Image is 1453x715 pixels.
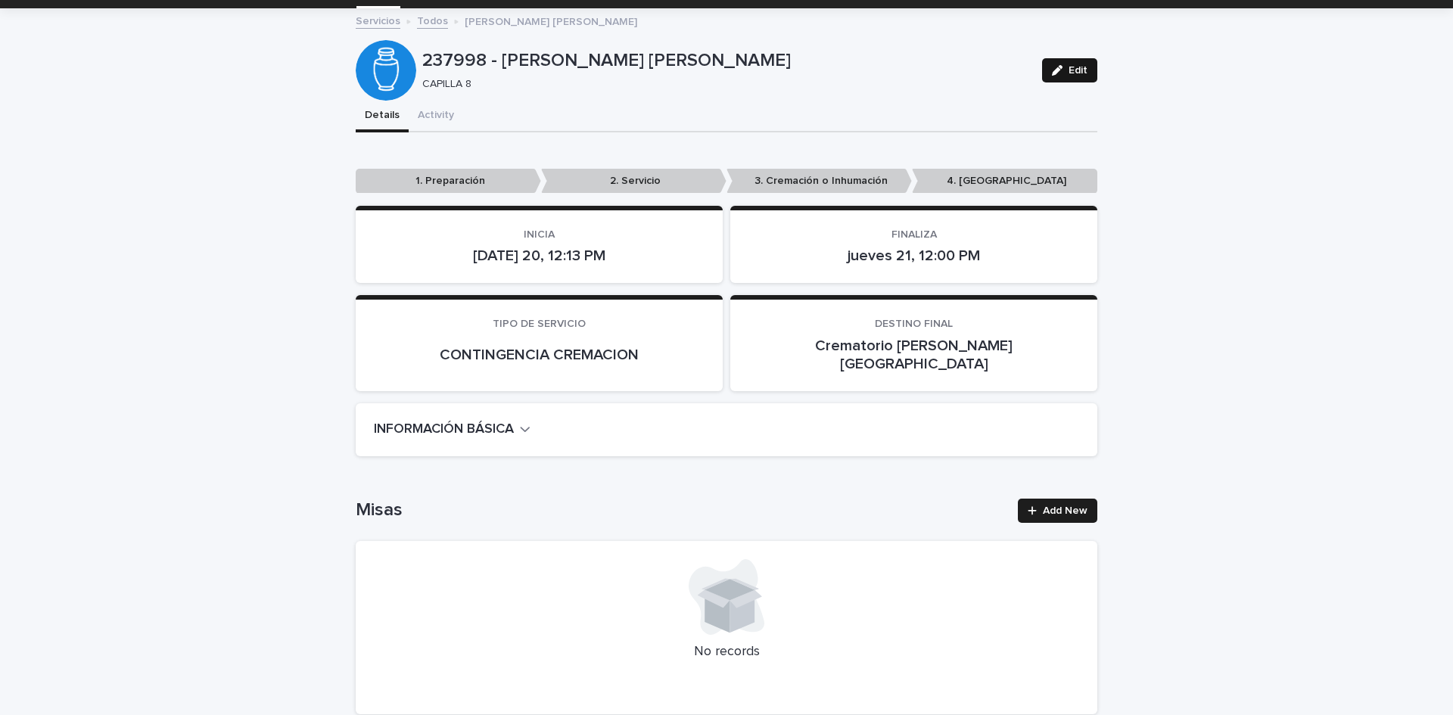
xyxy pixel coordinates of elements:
h2: INFORMACIÓN BÁSICA [374,421,514,438]
span: TIPO DE SERVICIO [493,319,586,329]
p: 237998 - [PERSON_NAME] [PERSON_NAME] [422,50,1030,72]
p: [DATE] 20, 12:13 PM [374,247,705,265]
span: Edit [1069,65,1087,76]
p: Crematorio [PERSON_NAME][GEOGRAPHIC_DATA] [748,337,1079,373]
a: Todos [417,11,448,29]
span: DESTINO FINAL [875,319,953,329]
button: Edit [1042,58,1097,82]
span: Add New [1043,505,1087,516]
button: INFORMACIÓN BÁSICA [374,421,530,438]
h1: Misas [356,499,1009,521]
p: 3. Cremación o Inhumación [726,169,912,194]
button: Details [356,101,409,132]
p: CAPILLA 8 [422,78,1024,91]
a: Servicios [356,11,400,29]
p: [PERSON_NAME] [PERSON_NAME] [465,12,637,29]
p: CONTINGENCIA CREMACION [374,346,705,364]
span: FINALIZA [891,229,937,240]
p: jueves 21, 12:00 PM [748,247,1079,265]
span: INICIA [524,229,555,240]
button: Activity [409,101,463,132]
a: Add New [1018,499,1097,523]
p: 4. [GEOGRAPHIC_DATA] [912,169,1097,194]
p: No records [374,644,1079,661]
p: 2. Servicio [541,169,726,194]
p: 1. Preparación [356,169,541,194]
